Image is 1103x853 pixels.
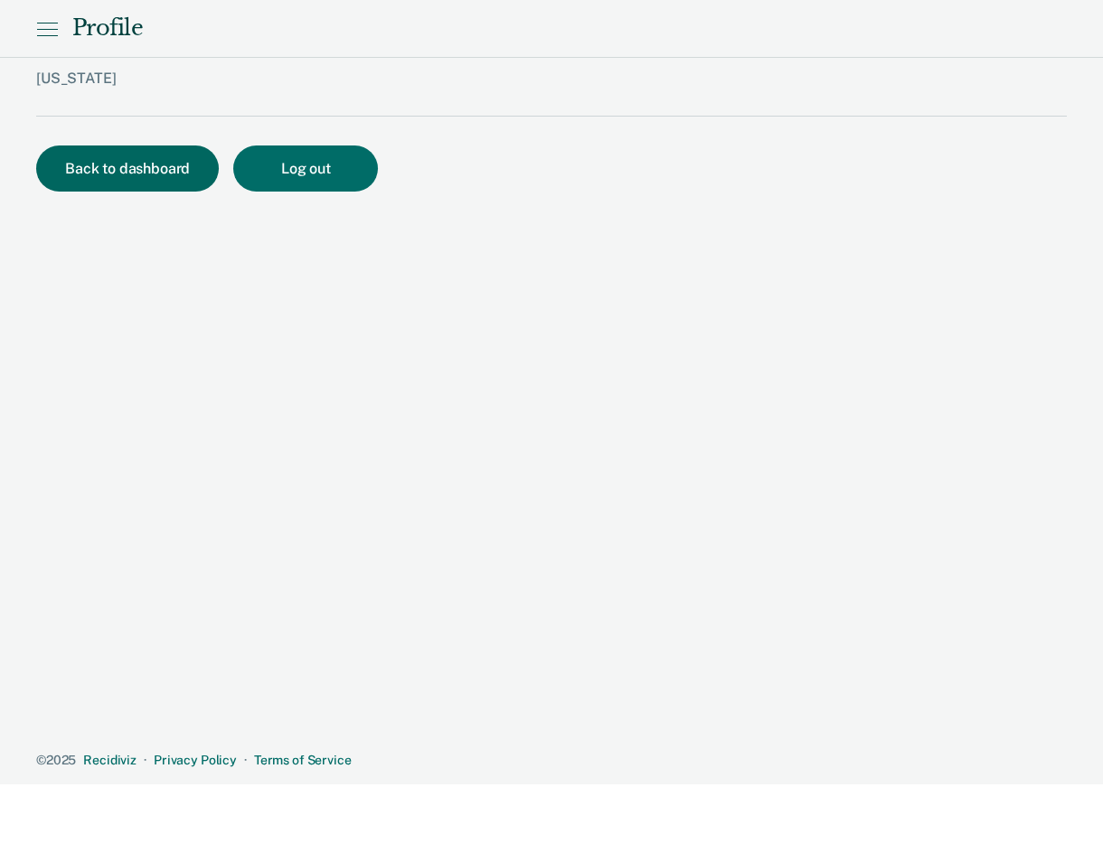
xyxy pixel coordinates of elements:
[72,15,143,42] div: Profile
[233,145,378,192] button: Log out
[36,753,76,767] span: © 2025
[36,753,1067,768] div: · ·
[36,145,219,192] button: Back to dashboard
[154,753,237,767] a: Privacy Policy
[83,753,137,767] a: Recidiviz
[254,753,352,767] a: Terms of Service
[36,162,233,176] a: Back to dashboard
[36,70,597,116] div: [US_STATE]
